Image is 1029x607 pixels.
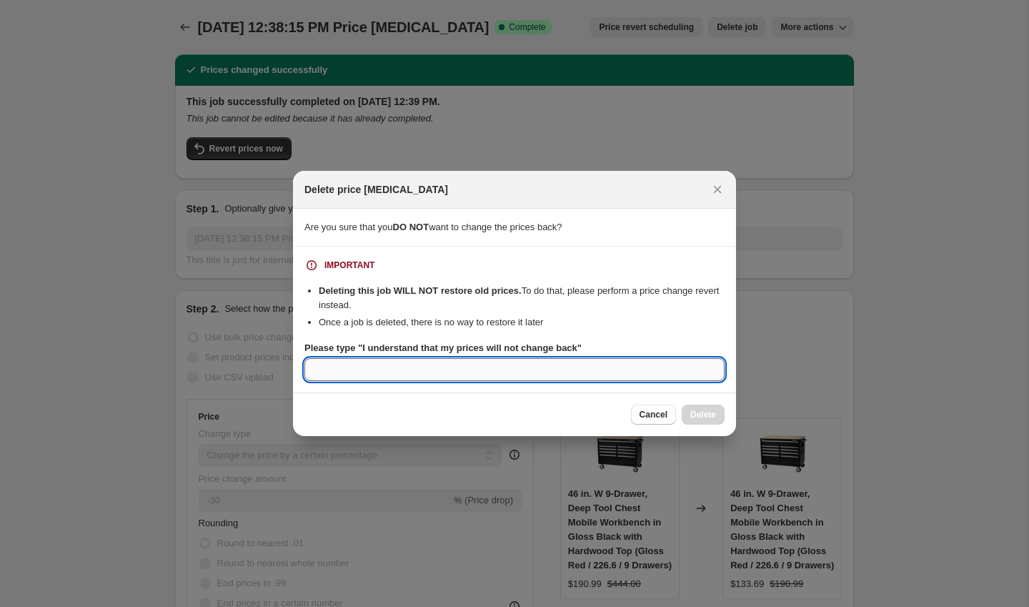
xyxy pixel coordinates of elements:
[319,284,725,312] li: To do that, please perform a price change revert instead.
[640,409,667,420] span: Cancel
[393,222,429,232] b: DO NOT
[304,342,582,353] b: Please type "I understand that my prices will not change back"
[319,285,522,296] b: Deleting this job WILL NOT restore old prices.
[707,179,727,199] button: Close
[631,405,676,425] button: Cancel
[319,315,725,330] li: Once a job is deleted, there is no way to restore it later
[304,182,448,197] h2: Delete price [MEDICAL_DATA]
[324,260,374,271] div: IMPORTANT
[304,222,562,232] span: Are you sure that you want to change the prices back?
